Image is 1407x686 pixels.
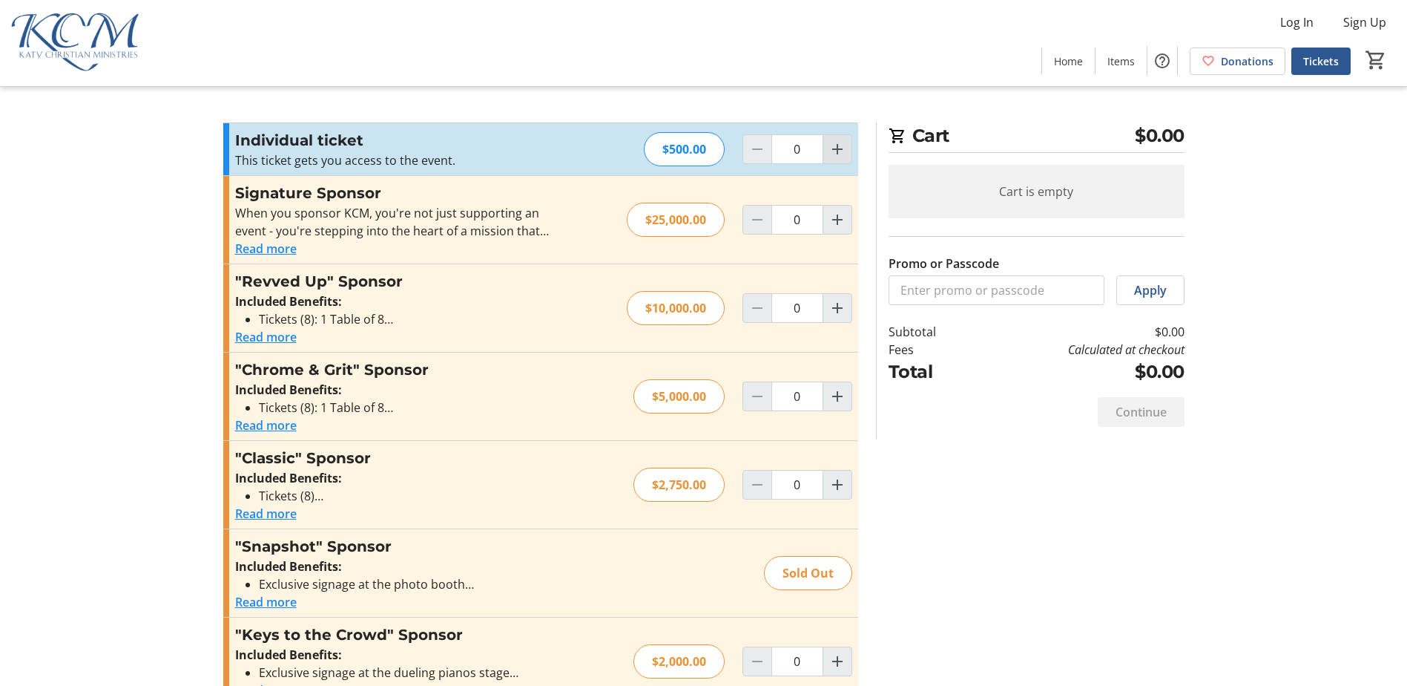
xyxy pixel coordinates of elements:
div: This ticket gets you access to the event. [235,151,559,169]
button: Read more [235,505,297,523]
h3: "Chrome & Grit" Sponsor [235,359,559,381]
li: Tickets (8): 1 Table of 8 [259,310,559,328]
button: Increment by one [823,135,851,163]
h3: Signature Sponsor [235,182,559,204]
input: Enter promo or passcode [889,275,1104,305]
input: "Revved Up" Sponsor Quantity [771,293,823,323]
input: Signature Sponsor Quantity [771,205,823,235]
strong: Included Benefits: [235,470,342,486]
div: Sold Out [764,556,852,590]
button: Read more [235,416,297,434]
li: Exclusive signage at the dueling pianos stage [259,664,559,682]
img: Katy Christian Ministries's Logo [9,6,141,80]
button: Increment by one [823,294,851,322]
td: Total [889,359,975,385]
li: Exclusive signage at the photo booth [259,575,559,593]
span: Tickets [1303,53,1339,69]
label: Promo or Passcode [889,255,999,272]
button: Sign Up [1331,10,1398,34]
span: Donations [1221,53,1273,69]
li: Tickets (8) [259,487,559,505]
td: Calculated at checkout [974,341,1184,359]
button: Read more [235,240,297,258]
h3: "Revved Up" Sponsor [235,270,559,293]
a: Home [1042,48,1095,75]
td: $0.00 [974,323,1184,341]
span: Home [1054,53,1083,69]
a: Tickets [1291,48,1351,75]
button: Log In [1268,10,1325,34]
h3: "Keys to the Crowd" Sponsor [235,624,559,646]
td: $0.00 [974,359,1184,385]
span: Items [1107,53,1135,69]
span: $0.00 [1135,122,1184,149]
div: $2,000.00 [633,644,725,679]
button: Help [1147,46,1177,76]
div: $500.00 [644,132,725,166]
button: Cart [1362,47,1389,73]
input: "Classic" Sponsor Quantity [771,470,823,500]
a: Items [1095,48,1147,75]
div: When you sponsor KCM, you're not just supporting an event - you're stepping into the heart of a m... [235,204,559,240]
td: Fees [889,341,975,359]
h3: "Snapshot" Sponsor [235,535,559,558]
div: Cart is empty [889,165,1184,218]
div: $2,750.00 [633,468,725,502]
button: Increment by one [823,382,851,411]
h3: "Classic" Sponsor [235,447,559,469]
input: "Keys to the Crowd" Sponsor Quantity [771,647,823,676]
span: Sign Up [1343,13,1386,31]
div: $25,000.00 [627,203,725,237]
div: $5,000.00 [633,379,725,414]
strong: Included Benefits: [235,558,342,575]
button: Increment by one [823,647,851,676]
strong: Included Benefits: [235,293,342,310]
strong: Included Benefits: [235,647,342,663]
input: Individual ticket Quantity [771,134,823,164]
a: Donations [1190,48,1285,75]
h2: Cart [889,122,1184,153]
li: Tickets (8): 1 Table of 8 [259,399,559,416]
input: "Chrome & Grit" Sponsor Quantity [771,382,823,411]
button: Increment by one [823,206,851,234]
button: Apply [1116,275,1184,305]
strong: Included Benefits: [235,382,342,398]
button: Read more [235,593,297,611]
button: Read more [235,328,297,346]
button: Increment by one [823,471,851,499]
span: Log In [1280,13,1314,31]
span: Apply [1134,281,1167,299]
td: Subtotal [889,323,975,341]
div: $10,000.00 [627,291,725,325]
h3: Individual ticket [235,129,559,151]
